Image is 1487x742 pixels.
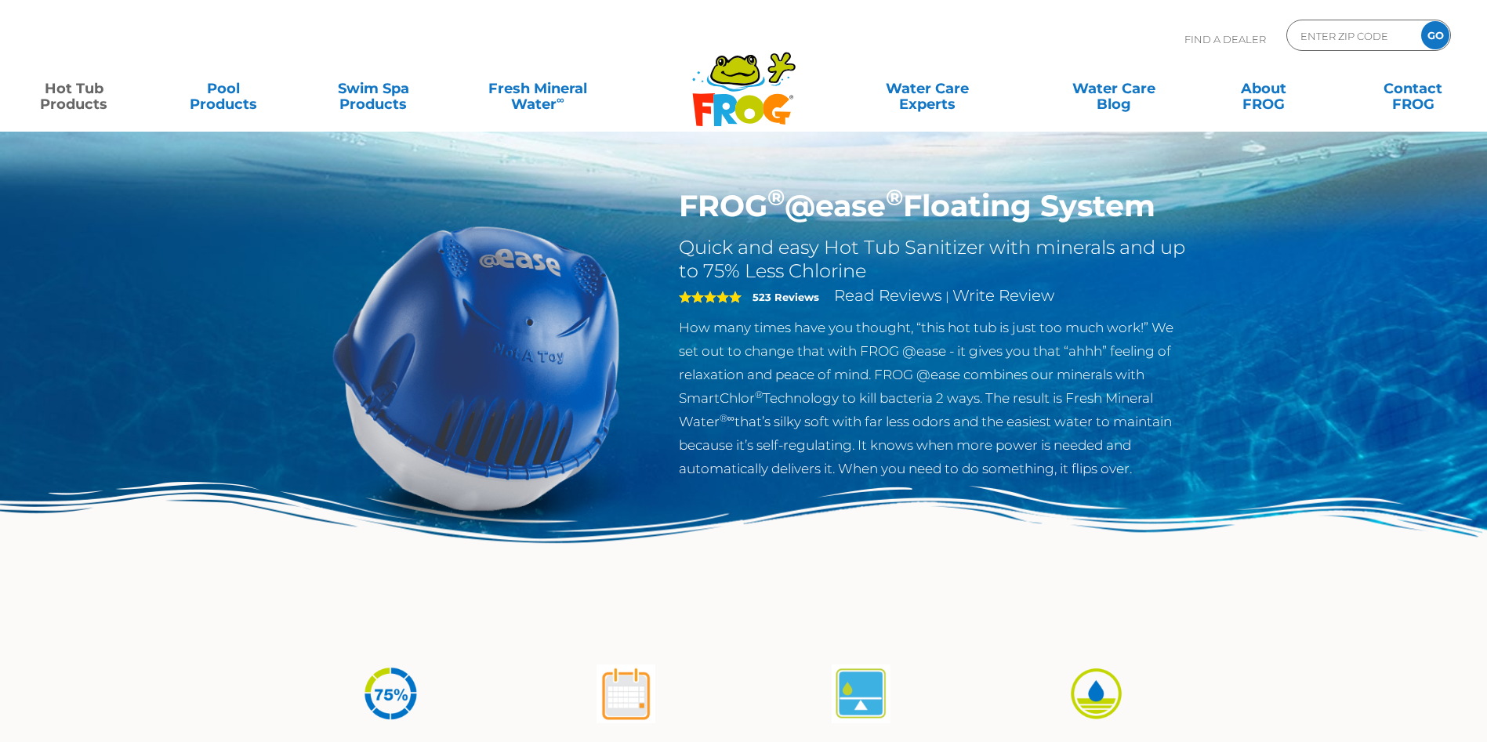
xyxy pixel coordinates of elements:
[1421,21,1449,49] input: GO
[557,93,564,106] sup: ∞
[465,73,611,104] a: Fresh MineralWater∞
[315,73,432,104] a: Swim SpaProducts
[886,183,903,211] sup: ®
[1067,664,1126,723] img: icon-atease-easy-on
[945,289,949,304] span: |
[832,664,890,723] img: atease-icon-self-regulates
[679,316,1191,480] p: How many times have you thought, “this hot tub is just too much work!” We set out to change that ...
[16,73,132,104] a: Hot TubProducts
[1055,73,1172,104] a: Water CareBlog
[679,188,1191,224] h1: FROG @ease Floating System
[755,389,763,400] sup: ®
[834,286,942,305] a: Read Reviews
[361,664,420,723] img: icon-atease-75percent-less
[767,183,785,211] sup: ®
[753,291,819,303] strong: 523 Reviews
[679,291,742,303] span: 5
[1355,73,1471,104] a: ContactFROG
[1205,73,1322,104] a: AboutFROG
[297,188,656,547] img: hot-tub-product-atease-system.png
[720,412,734,424] sup: ®∞
[833,73,1022,104] a: Water CareExperts
[165,73,282,104] a: PoolProducts
[679,236,1191,283] h2: Quick and easy Hot Tub Sanitizer with minerals and up to 75% Less Chlorine
[597,664,655,723] img: atease-icon-shock-once
[1184,20,1266,59] p: Find A Dealer
[952,286,1054,305] a: Write Review
[684,31,804,127] img: Frog Products Logo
